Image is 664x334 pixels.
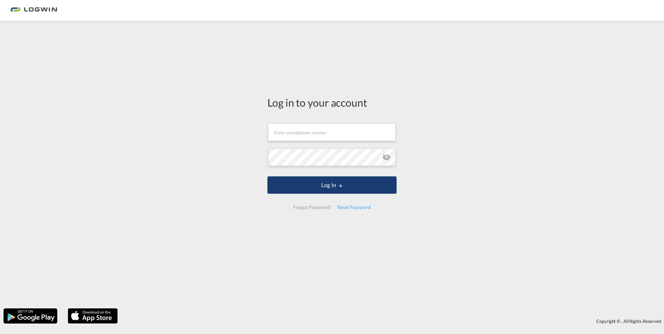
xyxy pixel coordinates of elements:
input: Enter email/phone number [268,124,396,141]
div: Reset Password [334,201,374,214]
md-icon: icon-eye-off [382,153,391,161]
div: Log in to your account [267,95,397,110]
button: LOGIN [267,176,397,194]
img: apple.png [67,308,118,324]
div: Forgot Password? [290,201,334,214]
div: Copyright © . All Rights Reserved [121,315,664,327]
img: bc73a0e0d8c111efacd525e4c8ad7d32.png [10,3,57,18]
img: google.png [3,308,58,324]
